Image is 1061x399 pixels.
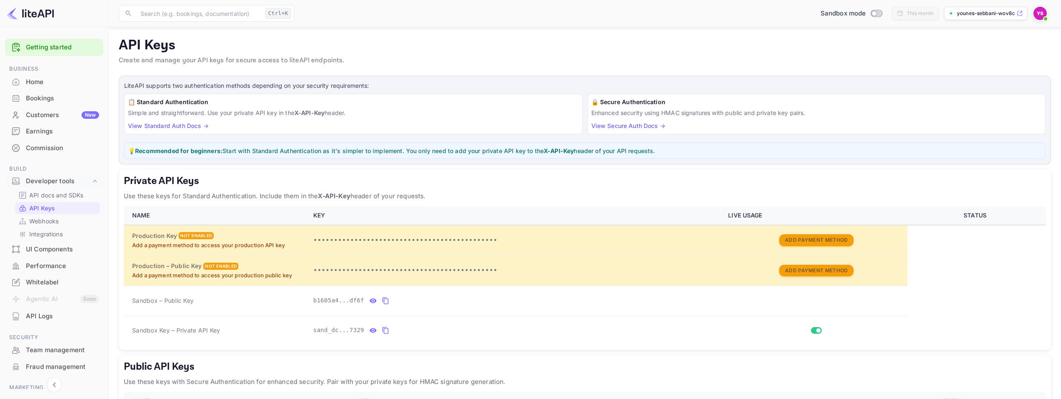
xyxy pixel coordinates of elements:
p: Integrations [29,230,63,238]
span: Sandbox mode [821,9,866,18]
h5: Private API Keys [124,174,1046,188]
p: Simple and straightforward. Use your private API key in the header. [128,108,579,117]
strong: Recommended for beginners: [135,147,222,154]
div: API Logs [26,312,99,321]
div: Not enabled [179,232,214,239]
div: Switch to Production mode [817,9,885,18]
span: Sandbox Key – Private API Key [132,327,220,334]
a: UI Components [5,241,103,257]
div: Webhooks [15,215,100,227]
h6: Production Key [132,231,177,240]
span: Marketing [5,383,103,392]
button: Collapse navigation [47,377,62,392]
p: ••••••••••••••••••••••••••••••••••••••••••••• [313,266,718,276]
div: New [82,111,99,119]
div: Developer tools [26,176,91,186]
p: Add a payment method to access your production API key [132,241,303,250]
table: private api keys table [124,206,1046,345]
div: Commission [26,143,99,153]
p: 💡 Start with Standard Authentication as it's simpler to implement. You only need to add your priv... [128,146,1042,155]
th: LIVE USAGE [723,206,908,225]
p: younes-sebbani-wov8c.n... [957,10,1015,17]
a: View Standard Auth Docs → [128,122,209,129]
span: sand_dc...7329 [313,326,364,335]
p: LiteAPI supports two authentication methods depending on your security requirements: [124,81,1046,90]
div: Earnings [26,127,99,136]
a: Home [5,74,103,90]
p: Create and manage your API keys for secure access to liteAPI endpoints. [119,56,1051,66]
strong: X-API-Key [544,147,574,154]
a: Add Payment Method [779,236,854,243]
img: LiteAPI logo [7,7,54,20]
span: Sandbox – Public Key [132,296,194,305]
a: API docs and SDKs [18,191,97,199]
button: Add Payment Method [779,265,854,277]
h6: 🔒 Secure Authentication [591,97,1042,107]
div: This month [907,10,934,17]
p: Webhooks [29,217,59,225]
div: API Logs [5,308,103,325]
div: Integrations [15,228,100,240]
h6: 📋 Standard Authentication [128,97,579,107]
span: Security [5,333,103,342]
div: Not enabled [203,263,238,270]
p: API Keys [29,204,55,212]
a: Team management [5,342,103,358]
a: Bookings [5,90,103,106]
span: Build [5,164,103,174]
a: View Secure Auth Docs → [591,122,665,129]
div: Getting started [5,39,103,56]
a: Performance [5,258,103,274]
div: Bookings [26,94,99,103]
p: Use these keys for Standard Authentication. Include them in the header of your requests. [124,191,1046,201]
div: UI Components [26,245,99,254]
strong: X-API-Key [294,109,325,116]
a: Add Payment Method [779,266,854,274]
a: API Logs [5,308,103,324]
div: Team management [5,342,103,358]
a: Integrations [18,230,97,238]
img: Younes Sebbani [1033,7,1047,20]
a: CustomersNew [5,107,103,123]
a: Getting started [26,43,99,52]
p: API Keys [119,37,1051,54]
div: Bookings [5,90,103,107]
div: Fraud management [5,359,103,375]
a: API Keys [18,204,97,212]
div: Fraud management [26,362,99,372]
div: Whitelabel [26,278,99,287]
button: Add Payment Method [779,234,854,246]
a: Commission [5,140,103,156]
div: UI Components [5,241,103,258]
a: Whitelabel [5,274,103,290]
div: Earnings [5,123,103,140]
div: Developer tools [5,174,103,189]
h6: Production – Public Key [132,261,202,271]
span: Business [5,64,103,74]
div: API Keys [15,202,100,214]
div: Home [26,77,99,87]
h5: Public API Keys [124,360,1046,373]
div: Team management [26,345,99,355]
div: Ctrl+K [265,8,291,19]
div: Customers [26,110,99,120]
p: Use these keys with Secure Authentication for enhanced security. Pair with your private keys for ... [124,377,1046,387]
p: API docs and SDKs [29,191,84,199]
th: STATUS [908,206,1046,225]
div: Whitelabel [5,274,103,291]
span: b1605a4...df6f [313,296,364,305]
div: API docs and SDKs [15,189,100,201]
input: Search (e.g. bookings, documentation) [136,5,262,22]
a: Webhooks [18,217,97,225]
a: Fraud management [5,359,103,374]
div: Performance [26,261,99,271]
a: Earnings [5,123,103,139]
th: KEY [308,206,723,225]
strong: X-API-Key [318,192,350,200]
p: Enhanced security using HMAC signatures with public and private key pairs. [591,108,1042,117]
p: ••••••••••••••••••••••••••••••••••••••••••••• [313,235,718,246]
